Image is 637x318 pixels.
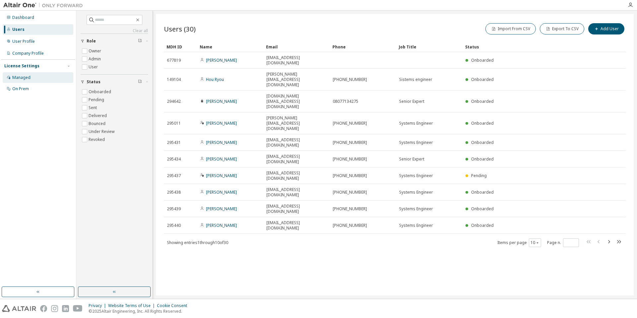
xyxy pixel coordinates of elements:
span: Systems Engineer [399,206,433,212]
a: Clear all [81,28,148,33]
a: Hou Ryou [206,77,224,82]
span: Senior Expert [399,157,424,162]
span: Onboarded [471,189,494,195]
span: 295437 [167,173,181,178]
div: Status [465,41,591,52]
label: Sent [89,104,98,112]
div: Dashboard [12,15,34,20]
button: Add User [588,23,624,34]
div: On Prem [12,86,29,92]
label: Admin [89,55,102,63]
a: [PERSON_NAME] [206,140,237,145]
span: 295011 [167,121,181,126]
img: linkedin.svg [62,305,69,312]
span: [EMAIL_ADDRESS][DOMAIN_NAME] [266,55,327,66]
a: [PERSON_NAME] [206,206,237,212]
button: Status [81,75,148,89]
span: [PHONE_NUMBER] [333,223,367,228]
span: 295439 [167,206,181,212]
span: [PHONE_NUMBER] [333,140,367,145]
label: Bounced [89,120,107,128]
p: © 2025 Altair Engineering, Inc. All Rights Reserved. [89,308,191,314]
span: 677819 [167,58,181,63]
span: Pending [471,173,487,178]
span: Page n. [547,238,579,247]
div: User Profile [12,39,35,44]
span: Senior Expert [399,99,424,104]
span: Role [87,38,96,44]
span: Onboarded [471,98,494,104]
img: youtube.svg [73,305,83,312]
a: [PERSON_NAME] [206,57,237,63]
a: [PERSON_NAME] [206,173,237,178]
div: Job Title [399,41,460,52]
span: [PERSON_NAME][EMAIL_ADDRESS][DOMAIN_NAME] [266,115,327,131]
span: Systems Engineer [399,140,433,145]
div: MDH ID [167,41,194,52]
label: Owner [89,47,103,55]
span: Sistems engineer [399,77,432,82]
span: Onboarded [471,140,494,145]
span: [PHONE_NUMBER] [333,157,367,162]
span: [EMAIL_ADDRESS][DOMAIN_NAME] [266,220,327,231]
span: 149104 [167,77,181,82]
img: altair_logo.svg [2,305,36,312]
a: [PERSON_NAME] [206,223,237,228]
button: Import From CSV [485,23,536,34]
img: instagram.svg [51,305,58,312]
span: Onboarded [471,120,494,126]
span: 08077134275 [333,99,358,104]
div: Website Terms of Use [108,303,157,308]
label: Under Review [89,128,116,136]
span: [PHONE_NUMBER] [333,121,367,126]
span: [EMAIL_ADDRESS][DOMAIN_NAME] [266,137,327,148]
span: 295438 [167,190,181,195]
div: Cookie Consent [157,303,191,308]
div: Phone [332,41,393,52]
a: [PERSON_NAME] [206,189,237,195]
span: [PHONE_NUMBER] [333,173,367,178]
img: facebook.svg [40,305,47,312]
span: Systems Engineer [399,173,433,178]
div: License Settings [4,63,39,69]
span: [PHONE_NUMBER] [333,77,367,82]
a: [PERSON_NAME] [206,98,237,104]
span: Showing entries 1 through 10 of 30 [167,240,228,245]
span: Onboarded [471,206,494,212]
label: User [89,63,99,71]
div: Email [266,41,327,52]
button: Role [81,34,148,48]
div: Name [200,41,261,52]
span: Items per page [497,238,541,247]
span: Onboarded [471,156,494,162]
span: Clear filter [138,79,142,85]
span: [EMAIL_ADDRESS][DOMAIN_NAME] [266,170,327,181]
div: Privacy [89,303,108,308]
span: Users (30) [164,24,196,33]
span: Status [87,79,101,85]
button: Export To CSV [540,23,584,34]
img: Altair One [3,2,86,9]
span: 295431 [167,140,181,145]
span: 295440 [167,223,181,228]
label: Onboarded [89,88,112,96]
span: Onboarded [471,223,494,228]
span: [EMAIL_ADDRESS][DOMAIN_NAME] [266,154,327,164]
span: Onboarded [471,57,494,63]
span: 294642 [167,99,181,104]
span: Systems Engineer [399,121,433,126]
span: [PERSON_NAME][EMAIL_ADDRESS][DOMAIN_NAME] [266,72,327,88]
div: Managed [12,75,31,80]
span: Clear filter [138,38,142,44]
label: Pending [89,96,106,104]
label: Revoked [89,136,106,144]
span: [EMAIL_ADDRESS][DOMAIN_NAME] [266,204,327,214]
a: [PERSON_NAME] [206,156,237,162]
label: Delivered [89,112,108,120]
div: Company Profile [12,51,44,56]
div: Users [12,27,25,32]
span: [DOMAIN_NAME][EMAIL_ADDRESS][DOMAIN_NAME] [266,94,327,109]
span: [PHONE_NUMBER] [333,206,367,212]
span: [EMAIL_ADDRESS][DOMAIN_NAME] [266,187,327,198]
span: [PHONE_NUMBER] [333,190,367,195]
